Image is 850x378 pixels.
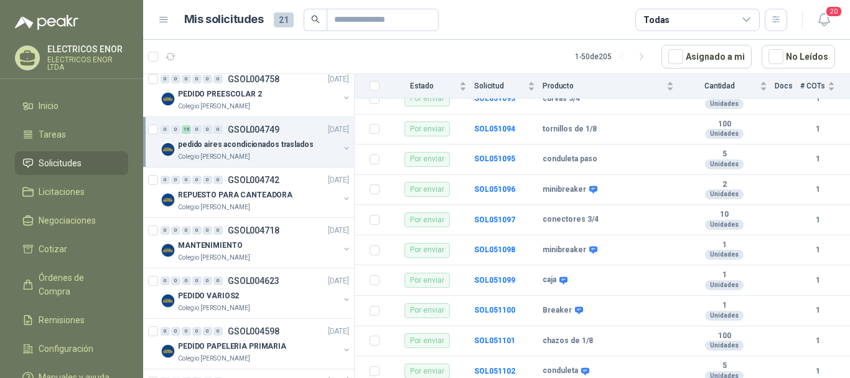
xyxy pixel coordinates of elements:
span: Estado [387,82,457,90]
img: Company Logo [161,344,175,359]
div: 0 [182,276,191,285]
div: Todas [643,13,670,27]
p: REPUESTO PARA CANTEADORA [178,189,292,201]
h1: Mis solicitudes [184,11,264,29]
div: 0 [203,226,212,235]
b: 10 [681,210,767,220]
p: PEDIDO PREESCOLAR 2 [178,88,262,100]
b: SOL051095 [474,154,515,163]
b: minibreaker [543,245,586,255]
a: 0 0 15 0 0 0 GSOL004749[DATE] Company Logopedido aires acondicionados trasladosColegio [PERSON_NAME] [161,122,352,162]
p: [DATE] [328,124,349,136]
img: Company Logo [161,293,175,308]
b: conduleta paso [543,154,597,164]
img: Company Logo [161,92,175,106]
span: 20 [825,6,843,17]
div: 0 [161,75,170,83]
a: Tareas [15,123,128,146]
div: 0 [171,327,180,336]
a: SOL051096 [474,185,515,194]
span: Cantidad [681,82,757,90]
div: 0 [182,226,191,235]
a: SOL051100 [474,306,515,314]
a: Configuración [15,337,128,361]
div: 0 [192,276,202,285]
div: 0 [203,327,212,336]
div: Unidades [705,99,744,109]
div: 0 [161,125,170,134]
b: 1 [800,214,835,226]
a: 0 0 0 0 0 0 GSOL004598[DATE] Company LogoPEDIDO PAPELERIA PRIMARIAColegio [PERSON_NAME] [161,324,352,364]
div: 0 [171,176,180,184]
p: GSOL004758 [228,75,279,83]
div: 0 [171,75,180,83]
div: 1 - 50 de 205 [575,47,652,67]
b: 1 [800,366,835,377]
div: 0 [213,327,223,336]
a: SOL051093 [474,94,515,103]
p: Colegio [PERSON_NAME] [178,354,250,364]
div: 0 [171,276,180,285]
p: pedido aires acondicionados traslados [178,139,314,151]
span: Remisiones [39,313,85,327]
div: 0 [213,125,223,134]
b: 1 [800,184,835,196]
a: SOL051102 [474,367,515,376]
p: ELECTRICOS ENOR [47,45,128,54]
div: 0 [213,75,223,83]
div: 0 [203,125,212,134]
div: 0 [182,327,191,336]
a: 0 0 0 0 0 0 GSOL004718[DATE] Company LogoMANTENIMIENTOColegio [PERSON_NAME] [161,223,352,263]
a: SOL051094 [474,125,515,133]
p: GSOL004718 [228,226,279,235]
a: 0 0 0 0 0 0 GSOL004758[DATE] Company LogoPEDIDO PREESCOLAR 2Colegio [PERSON_NAME] [161,72,352,111]
span: search [311,15,320,24]
div: 0 [192,125,202,134]
b: 5 [681,149,767,159]
th: Producto [543,74,681,98]
b: 1 [800,335,835,347]
p: [DATE] [328,326,349,338]
div: 0 [203,176,212,184]
a: SOL051101 [474,336,515,345]
span: Licitaciones [39,185,85,199]
div: Unidades [705,280,744,290]
div: 15 [182,125,191,134]
span: Cotizar [39,242,67,256]
a: Remisiones [15,308,128,332]
b: 1 [800,305,835,316]
img: Company Logo [161,243,175,258]
a: SOL051099 [474,276,515,285]
b: Breaker [543,306,572,316]
p: PEDIDO VARIOS2 [178,290,239,302]
b: curvas 3/4 [543,94,580,104]
b: 100 [681,331,767,341]
b: 1 [800,275,835,286]
b: caja [543,275,556,285]
div: 0 [182,75,191,83]
p: Colegio [PERSON_NAME] [178,253,250,263]
b: 1 [800,244,835,256]
div: 0 [192,176,202,184]
div: 0 [192,327,202,336]
p: GSOL004598 [228,327,279,336]
b: 5 [681,361,767,371]
b: 1 [800,93,835,105]
div: Unidades [705,220,744,230]
div: Por enviar [404,121,450,136]
span: Negociaciones [39,214,96,227]
div: 0 [213,226,223,235]
button: Asignado a mi [661,45,752,69]
a: SOL051098 [474,245,515,254]
th: Solicitud [474,74,543,98]
div: 0 [203,75,212,83]
a: Cotizar [15,237,128,261]
a: SOL051097 [474,215,515,224]
div: 0 [161,226,170,235]
span: Producto [543,82,664,90]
